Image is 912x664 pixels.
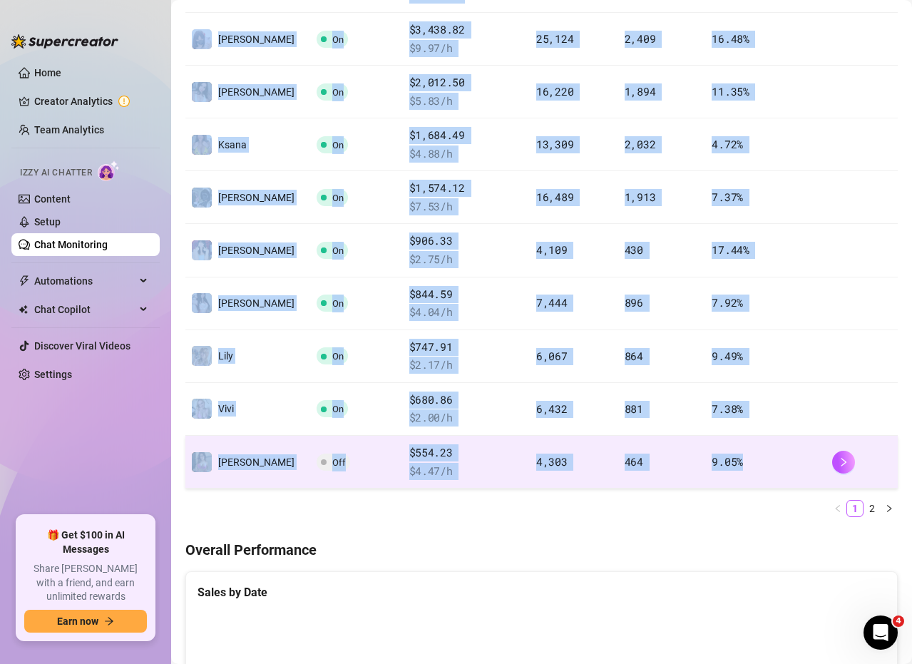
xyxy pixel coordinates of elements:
a: Content [34,193,71,205]
img: AI Chatter [98,160,120,181]
span: 864 [625,349,643,363]
span: Lily [218,350,233,362]
a: Setup [34,216,61,228]
button: left [829,500,846,517]
span: 4,303 [536,454,568,469]
span: $ 4.88 /h [409,145,526,163]
span: 896 [625,295,643,310]
span: 16.48 % [712,31,749,46]
img: Chat Copilot [19,305,28,315]
span: On [332,140,344,150]
span: Vivi [218,403,234,414]
span: 1,894 [625,84,656,98]
img: logo-BBDzfeDw.svg [11,34,118,48]
span: On [332,298,344,309]
span: $1,684.49 [409,127,526,144]
a: Creator Analytics exclamation-circle [34,90,148,113]
span: $ 7.53 /h [409,198,526,215]
a: Settings [34,369,72,380]
img: Ayumi [192,29,212,49]
img: Melissa [192,240,212,260]
span: [PERSON_NAME] [218,192,294,203]
span: 1,913 [625,190,656,204]
li: Previous Page [829,500,846,517]
a: Team Analytics [34,124,104,136]
span: 7.37 % [712,190,743,204]
span: $680.86 [409,392,526,409]
span: arrow-right [104,616,114,626]
span: 13,309 [536,137,573,151]
span: 881 [625,402,643,416]
span: 4,109 [536,242,568,257]
img: Lily [192,346,212,366]
span: Chat Copilot [34,298,135,321]
span: 7.92 % [712,295,743,310]
a: 1 [847,501,863,516]
span: 4 [893,616,904,627]
span: Share [PERSON_NAME] with a friend, and earn unlimited rewards [24,562,147,604]
a: Chat Monitoring [34,239,108,250]
iframe: Intercom live chat [864,616,898,650]
button: Earn nowarrow-right [24,610,147,633]
span: $ 4.04 /h [409,304,526,321]
span: 2,032 [625,137,656,151]
img: Vivi [192,399,212,419]
span: $554.23 [409,444,526,461]
span: On [332,245,344,256]
span: 430 [625,242,643,257]
a: 2 [864,501,880,516]
span: 2,409 [625,31,656,46]
span: [PERSON_NAME] [218,86,294,98]
span: 464 [625,454,643,469]
span: Off [332,457,346,468]
span: On [332,34,344,45]
h4: Overall Performance [185,540,898,560]
span: $844.59 [409,286,526,303]
span: $ 9.97 /h [409,40,526,57]
span: right [839,457,849,467]
span: $ 2.17 /h [409,357,526,374]
span: $3,438.82 [409,21,526,39]
span: On [332,351,344,362]
span: $906.33 [409,233,526,250]
span: $1,574.12 [409,180,526,197]
span: $ 2.75 /h [409,251,526,268]
li: 2 [864,500,881,517]
span: 7,444 [536,295,568,310]
span: 6,432 [536,402,568,416]
a: Home [34,67,61,78]
span: 11.35 % [712,84,749,98]
span: $ 5.83 /h [409,93,526,110]
span: [PERSON_NAME] [218,34,294,45]
a: Discover Viral Videos [34,340,130,352]
span: thunderbolt [19,275,30,287]
span: Izzy AI Chatter [20,166,92,180]
img: Naomi [192,293,212,313]
span: 9.49 % [712,349,743,363]
img: Luna [192,188,212,208]
span: 9.05 % [712,454,743,469]
span: 7.38 % [712,402,743,416]
span: 17.44 % [712,242,749,257]
button: right [832,451,855,474]
span: $ 4.47 /h [409,463,526,480]
button: right [881,500,898,517]
li: Next Page [881,500,898,517]
span: $ 2.00 /h [409,409,526,427]
span: On [332,87,344,98]
span: $2,012.50 [409,74,526,91]
span: 25,124 [536,31,573,46]
span: [PERSON_NAME] [218,456,294,468]
span: left [834,504,842,513]
span: On [332,404,344,414]
span: 16,489 [536,190,573,204]
span: 16,220 [536,84,573,98]
span: On [332,193,344,203]
span: [PERSON_NAME] [218,245,294,256]
img: Ksana [192,135,212,155]
span: Earn now [57,616,98,627]
div: Sales by Date [198,583,886,601]
img: Jess [192,82,212,102]
span: $747.91 [409,339,526,356]
span: 🎁 Get $100 in AI Messages [24,528,147,556]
